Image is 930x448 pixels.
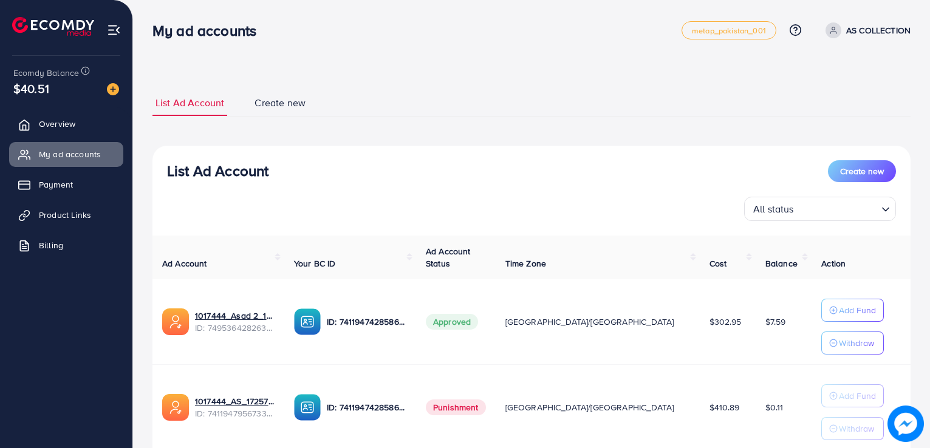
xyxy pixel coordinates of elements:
input: Search for option [798,198,877,218]
h3: List Ad Account [167,162,268,180]
a: My ad accounts [9,142,123,166]
span: All status [751,200,796,218]
h3: My ad accounts [152,22,266,39]
a: 1017444_Asad 2_1745150507456 [195,310,275,322]
a: Billing [9,233,123,257]
button: Create new [828,160,896,182]
span: $410.89 [709,401,740,413]
span: Create new [255,96,306,110]
button: Add Fund [821,384,884,407]
span: Approved [426,314,478,330]
span: ID: 7495364282637893649 [195,322,275,334]
button: Withdraw [821,417,884,440]
span: Payment [39,178,73,191]
span: Billing [39,239,63,251]
span: ID: 7411947956733263888 [195,407,275,419]
span: [GEOGRAPHIC_DATA]/[GEOGRAPHIC_DATA] [505,401,674,413]
img: image [107,83,119,95]
span: Ad Account Status [426,245,471,270]
a: Product Links [9,203,123,227]
p: ID: 7411947428586192913 [327,314,406,329]
a: metap_pakistan_001 [682,21,776,39]
img: image [887,406,924,442]
button: Withdraw [821,331,884,355]
span: $0.11 [765,401,784,413]
a: Payment [9,172,123,197]
a: Overview [9,112,123,136]
span: Product Links [39,209,91,221]
button: Add Fund [821,299,884,322]
span: Time Zone [505,257,546,270]
span: $7.59 [765,316,786,328]
span: Cost [709,257,727,270]
div: <span class='underline'>1017444_Asad 2_1745150507456</span></br>7495364282637893649 [195,310,275,334]
span: Punishment [426,399,486,415]
span: Overview [39,118,75,130]
a: 1017444_AS_1725728637638 [195,395,275,407]
span: Your BC ID [294,257,336,270]
span: [GEOGRAPHIC_DATA]/[GEOGRAPHIC_DATA] [505,316,674,328]
span: metap_pakistan_001 [692,27,766,35]
img: ic-ads-acc.e4c84228.svg [162,308,189,335]
p: AS COLLECTION [846,23,911,38]
span: Ecomdy Balance [13,67,79,79]
span: Balance [765,257,798,270]
span: $40.51 [13,80,49,97]
p: Withdraw [839,336,874,350]
span: Create new [840,165,884,177]
img: menu [107,23,121,37]
span: List Ad Account [156,96,224,110]
span: Action [821,257,846,270]
p: Add Fund [839,389,876,403]
span: $302.95 [709,316,742,328]
p: ID: 7411947428586192913 [327,400,406,415]
div: Search for option [744,197,896,221]
span: Ad Account [162,257,207,270]
div: <span class='underline'>1017444_AS_1725728637638</span></br>7411947956733263888 [195,395,275,420]
img: logo [12,17,94,36]
img: ic-ads-acc.e4c84228.svg [162,394,189,421]
p: Add Fund [839,303,876,317]
p: Withdraw [839,421,874,436]
span: My ad accounts [39,148,101,160]
img: ic-ba-acc.ded83a64.svg [294,394,321,421]
a: AS COLLECTION [821,22,911,38]
img: ic-ba-acc.ded83a64.svg [294,308,321,335]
